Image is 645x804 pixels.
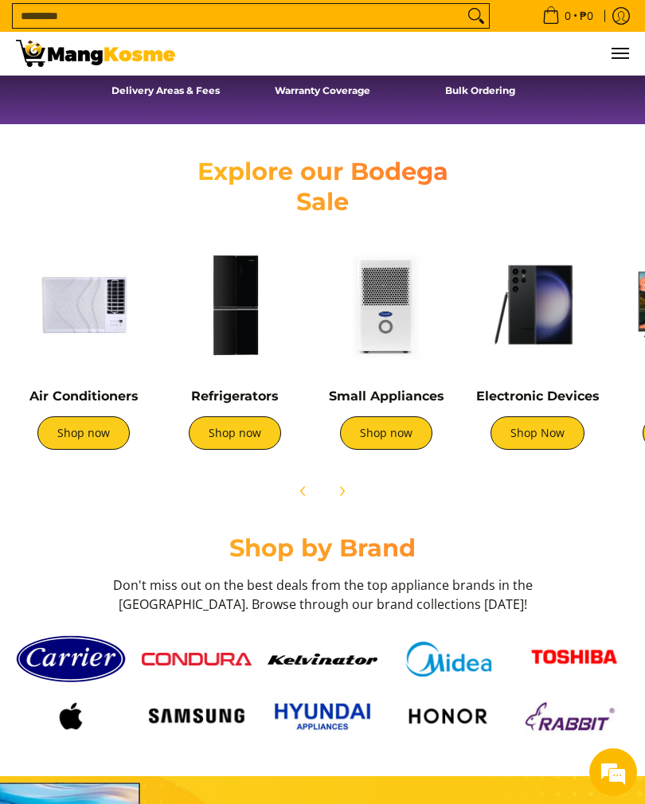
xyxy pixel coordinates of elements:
[577,10,596,21] span: ₱0
[393,697,503,736] img: Logo honor
[37,416,130,450] a: Shop now
[393,642,503,677] img: Midea logo 405e5d5e af7e 429b b899 c48f4df307b6
[191,32,629,75] ul: Customer Navigation
[16,237,151,373] img: Air Conditioners
[340,416,432,450] a: Shop now
[286,474,321,509] button: Previous
[16,533,629,563] h2: Shop by Brand
[191,388,279,404] a: Refrigerators
[610,32,629,75] button: Menu
[268,697,377,736] img: Hyundai 2
[519,697,629,736] img: Logo rabbit
[167,237,303,373] img: Refrigerators
[409,84,551,96] h4: Bulk Ordering
[476,388,600,404] a: Electronic Devices
[107,576,537,614] h3: Don't miss out on the best deals from the top appliance brands in the [GEOGRAPHIC_DATA]. Browse t...
[470,237,605,373] img: Electronic Devices
[491,416,584,450] a: Shop Now
[268,654,377,665] img: Kelvinator button 9a26f67e caed 448c 806d e01e406ddbdc
[537,7,598,25] span: •
[174,156,472,217] h2: Explore our Bodega Sale
[324,474,359,509] button: Next
[319,237,454,373] img: Small Appliances
[191,32,629,75] nav: Main Menu
[252,84,393,96] h4: Warranty Coverage
[16,630,126,688] img: Carrier logo 1 98356 9b90b2e1 0bd1 49ad 9aa2 9ddb2e94a36b
[562,10,573,21] span: 0
[463,4,489,28] button: Search
[16,697,126,736] img: Logo apple
[142,701,252,731] img: Logo samsung wordmark
[519,638,629,681] img: Toshiba logo
[16,40,175,67] img: Mang Kosme: Your Home Appliances Warehouse Sale Partner!
[95,84,236,96] h4: Delivery Areas & Fees
[142,653,252,665] img: Condura logo red
[329,388,444,404] a: Small Appliances
[29,388,139,404] a: Air Conditioners
[189,416,281,450] a: Shop now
